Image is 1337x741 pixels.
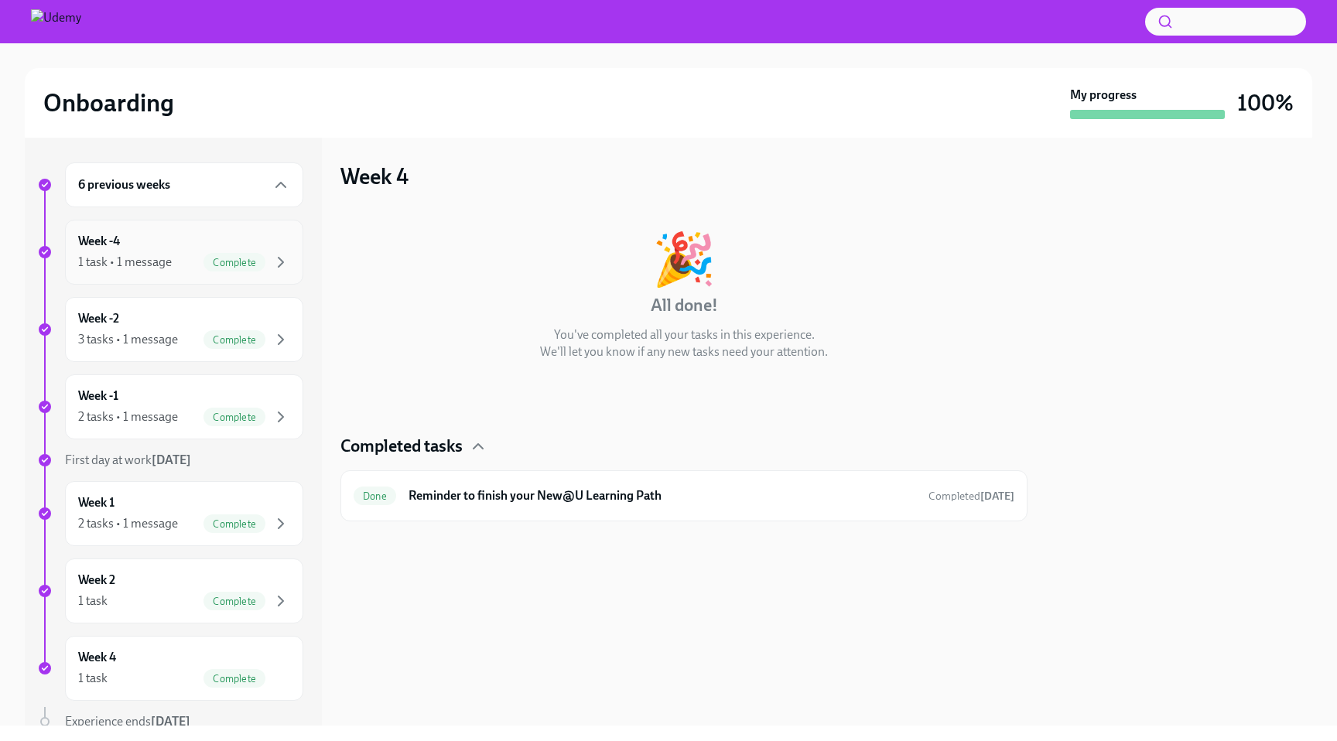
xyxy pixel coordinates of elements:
p: We'll let you know if any new tasks need your attention. [540,343,828,360]
h6: Reminder to finish your New@U Learning Path [409,487,916,504]
span: Complete [203,518,265,530]
div: 3 tasks • 1 message [78,331,178,348]
h6: Week 2 [78,572,115,589]
strong: [DATE] [980,490,1014,503]
a: Week 21 taskComplete [37,558,303,623]
h3: 100% [1237,89,1294,117]
h6: 6 previous weeks [78,176,170,193]
div: 1 task • 1 message [78,254,172,271]
a: DoneReminder to finish your New@U Learning PathCompleted[DATE] [354,483,1014,508]
span: Completed [928,490,1014,503]
strong: [DATE] [152,452,191,467]
a: Week -12 tasks • 1 messageComplete [37,374,303,439]
h6: Week -1 [78,388,118,405]
div: 2 tasks • 1 message [78,515,178,532]
h4: All done! [651,294,718,317]
div: 6 previous weeks [65,162,303,207]
div: Completed tasks [340,435,1028,458]
strong: My progress [1070,87,1137,104]
div: 2 tasks • 1 message [78,408,178,425]
span: Experience ends [65,714,190,729]
a: Week -41 task • 1 messageComplete [37,220,303,285]
h6: Week -4 [78,233,120,250]
div: 🎉 [652,234,716,285]
span: Complete [203,334,265,346]
div: 1 task [78,670,108,687]
div: 1 task [78,592,108,610]
span: March 4th, 2025 10:34 [928,489,1014,504]
span: Done [354,490,396,502]
h2: Onboarding [43,87,174,118]
a: First day at work[DATE] [37,452,303,469]
a: Week 12 tasks • 1 messageComplete [37,481,303,546]
h6: Week -2 [78,310,119,327]
h6: Week 1 [78,494,115,511]
h3: Week 4 [340,162,409,190]
strong: [DATE] [151,714,190,729]
span: First day at work [65,452,191,467]
a: Week -23 tasks • 1 messageComplete [37,297,303,362]
p: You've completed all your tasks in this experience. [554,326,815,343]
h6: Week 4 [78,649,116,666]
h4: Completed tasks [340,435,463,458]
span: Complete [203,596,265,607]
a: Week 41 taskComplete [37,636,303,701]
span: Complete [203,673,265,685]
span: Complete [203,257,265,268]
span: Complete [203,411,265,423]
img: Udemy [31,9,81,34]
